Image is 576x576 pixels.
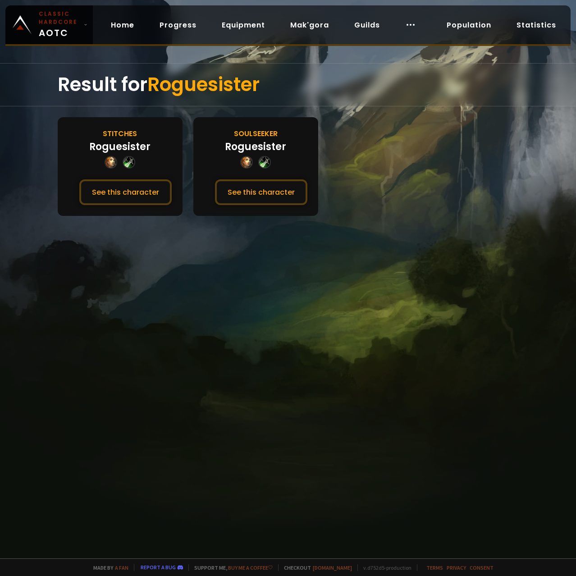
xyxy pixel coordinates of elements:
[228,564,273,571] a: Buy me a coffee
[439,16,498,34] a: Population
[215,16,272,34] a: Equipment
[188,564,273,571] span: Support me,
[347,16,387,34] a: Guilds
[426,564,443,571] a: Terms
[89,139,151,154] div: Roguesister
[283,16,336,34] a: Mak'gora
[447,564,466,571] a: Privacy
[152,16,204,34] a: Progress
[88,564,128,571] span: Made by
[39,10,80,40] span: AOTC
[509,16,563,34] a: Statistics
[278,564,352,571] span: Checkout
[234,128,278,139] div: Soulseeker
[115,564,128,571] a: a fan
[103,128,137,139] div: Stitches
[313,564,352,571] a: [DOMAIN_NAME]
[104,16,142,34] a: Home
[58,64,518,106] div: Result for
[225,139,286,154] div: Roguesister
[39,10,80,26] small: Classic Hardcore
[5,5,93,44] a: Classic HardcoreAOTC
[215,179,307,205] button: See this character
[141,564,176,571] a: Report a bug
[357,564,411,571] span: v. d752d5 - production
[147,71,260,98] span: Roguesister
[79,179,172,205] button: See this character
[470,564,494,571] a: Consent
